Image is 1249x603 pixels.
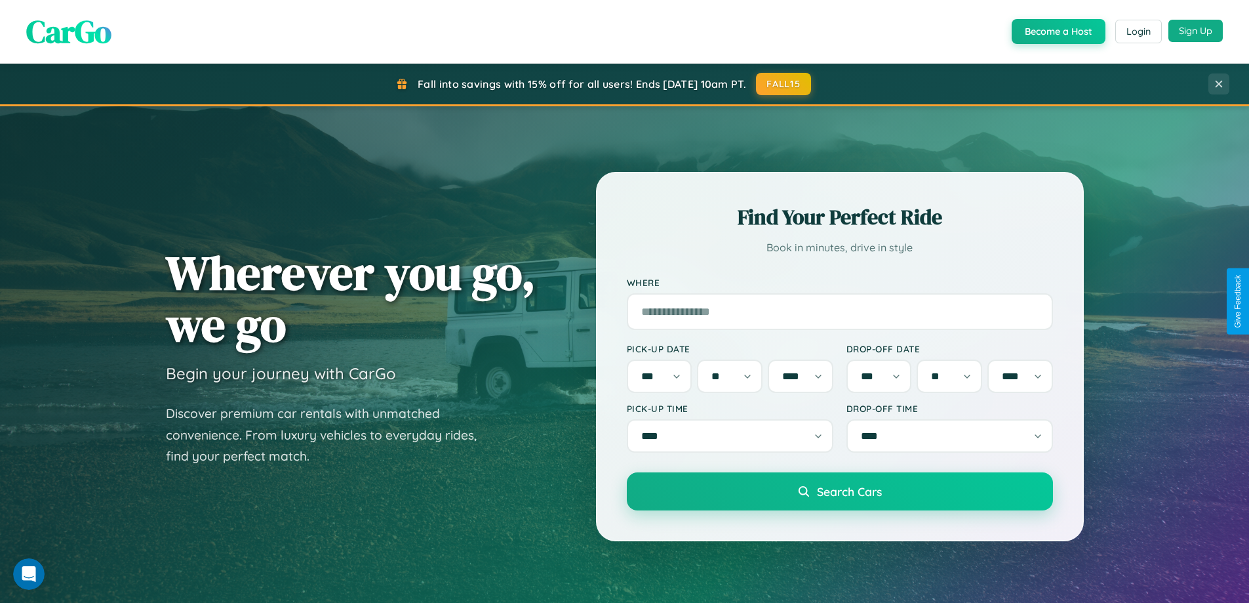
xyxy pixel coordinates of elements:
h3: Begin your journey with CarGo [166,364,396,383]
span: Search Cars [817,484,882,499]
p: Discover premium car rentals with unmatched convenience. From luxury vehicles to everyday rides, ... [166,403,494,467]
p: Book in minutes, drive in style [627,238,1053,257]
span: CarGo [26,10,111,53]
span: Fall into savings with 15% off for all users! Ends [DATE] 10am PT. [418,77,746,91]
div: Give Feedback [1233,275,1242,328]
button: Login [1115,20,1162,43]
iframe: Intercom live chat [13,558,45,590]
label: Pick-up Time [627,403,833,414]
h1: Wherever you go, we go [166,247,536,350]
button: Become a Host [1012,19,1105,44]
label: Drop-off Time [846,403,1053,414]
label: Pick-up Date [627,343,833,354]
button: Search Cars [627,472,1053,510]
h2: Find Your Perfect Ride [627,203,1053,232]
button: Sign Up [1168,20,1223,42]
label: Where [627,277,1053,288]
label: Drop-off Date [846,343,1053,354]
button: FALL15 [756,73,811,95]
